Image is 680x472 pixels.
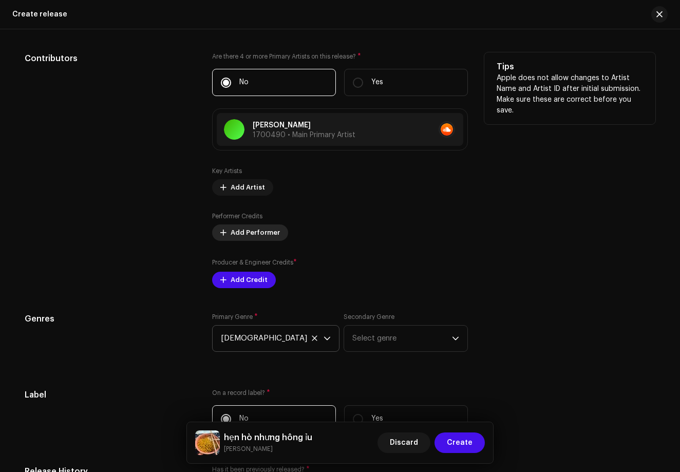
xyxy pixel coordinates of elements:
[224,431,312,444] h5: hẹn hò nhưng hông ỉu
[25,52,196,65] h5: Contributors
[377,432,430,453] button: Discard
[253,120,355,131] p: [PERSON_NAME]
[371,77,383,88] p: Yes
[25,313,196,325] h5: Genres
[212,167,242,175] label: Key Artists
[195,430,220,455] img: d46ec5b7-82c7-4b76-8803-a8fdb40a0cdb
[231,270,268,290] span: Add Credit
[447,432,473,453] span: Create
[224,444,312,454] small: hẹn hò nhưng hông ỉu
[452,326,459,351] div: dropdown trigger
[390,432,418,453] span: Discard
[212,179,273,196] button: Add Artist
[324,326,331,351] div: dropdown trigger
[212,52,468,61] label: Are there 4 or more Primary Artists on this release?
[212,313,258,321] label: Primary Genre
[239,413,249,424] p: No
[231,222,280,243] span: Add Performer
[239,77,249,88] p: No
[212,272,276,288] button: Add Credit
[212,212,262,220] label: Performer Credits
[212,389,468,397] label: On a record label?
[352,326,452,351] span: Select genre
[212,224,288,241] button: Add Performer
[253,131,355,139] span: 1700490 • Main Primary Artist
[231,177,265,198] span: Add Artist
[497,61,643,73] h5: Tips
[497,73,643,116] p: Apple does not allow changes to Artist Name and Artist ID after initial submission. Make sure the...
[221,326,324,351] span: African
[435,432,485,453] button: Create
[344,313,394,321] label: Secondary Genre
[212,259,293,266] small: Producer & Engineer Credits
[371,413,383,424] p: Yes
[25,389,196,401] h5: Label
